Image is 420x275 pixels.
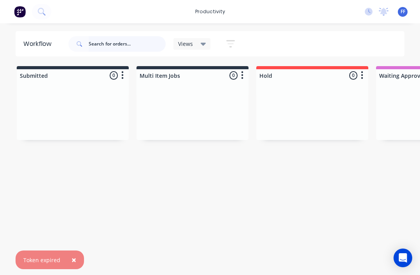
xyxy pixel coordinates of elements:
button: Close [64,250,84,269]
div: productivity [191,6,229,18]
span: Views [178,40,193,48]
span: FF [401,8,405,15]
input: Search for orders... [89,36,166,52]
div: Workflow [23,39,55,49]
div: Open Intercom Messenger [394,249,412,267]
div: Token expired [23,256,60,264]
span: × [72,254,76,265]
img: Factory [14,6,26,18]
